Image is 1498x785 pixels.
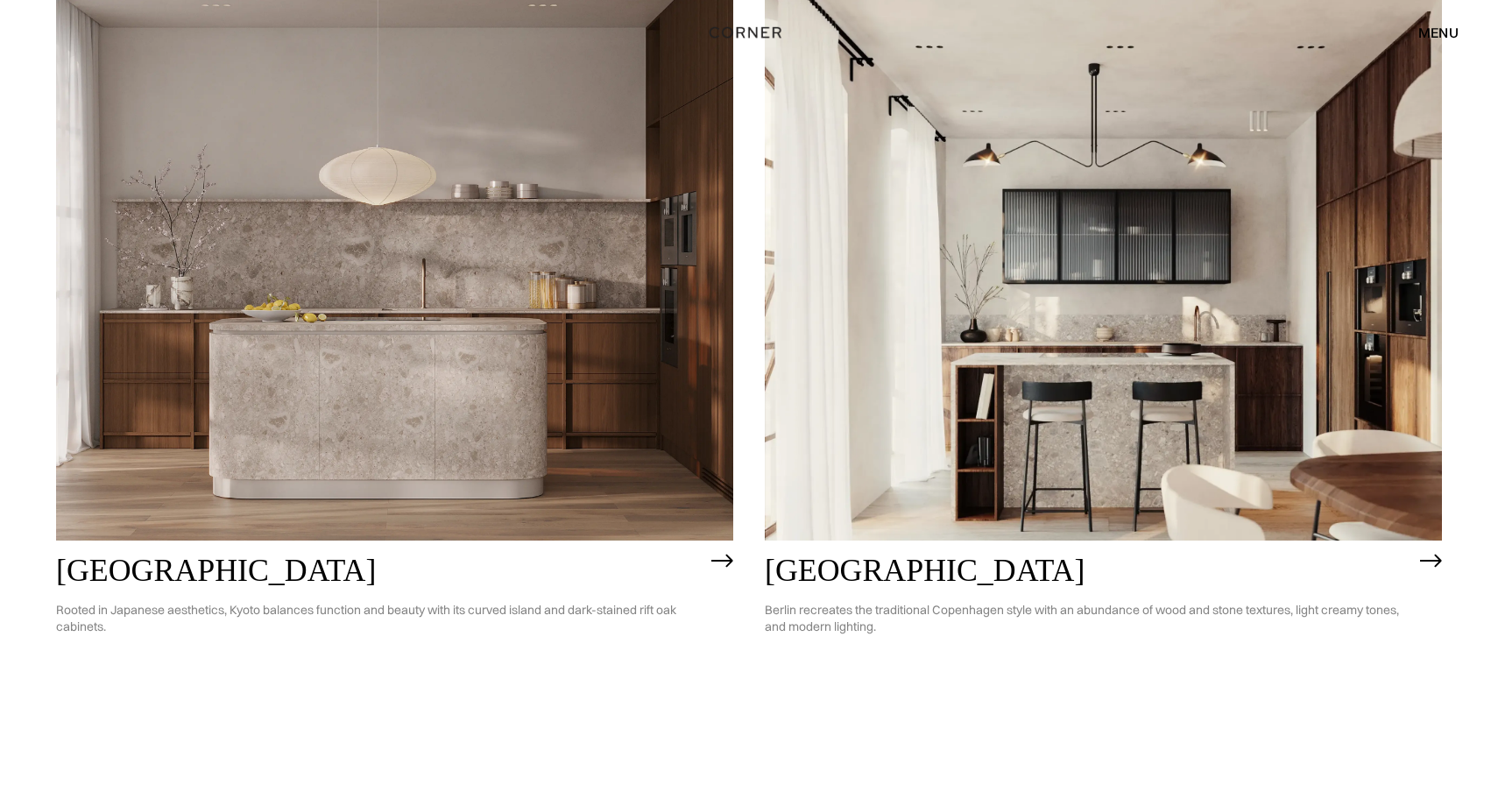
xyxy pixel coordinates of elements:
[1401,18,1459,47] div: menu
[690,21,808,44] a: home
[765,554,1411,588] h2: [GEOGRAPHIC_DATA]
[1418,25,1459,39] div: menu
[56,554,703,588] h2: [GEOGRAPHIC_DATA]
[765,589,1411,648] p: Berlin recreates the traditional Copenhagen style with an abundance of wood and stone textures, l...
[56,589,703,648] p: Rooted in Japanese aesthetics, Kyoto balances function and beauty with its curved island and dark...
